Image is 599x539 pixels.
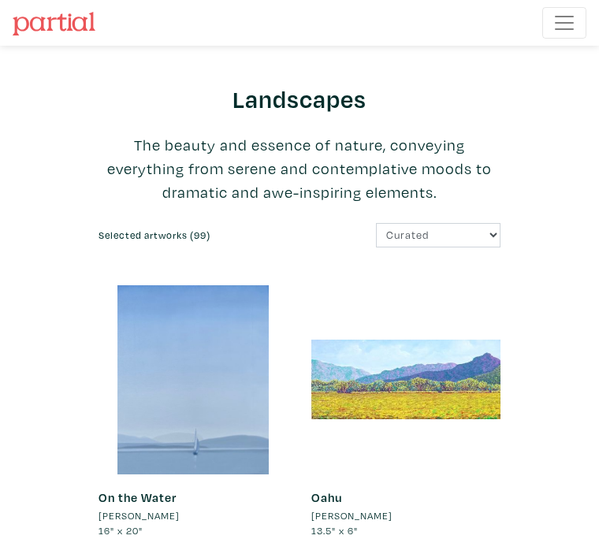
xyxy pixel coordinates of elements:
a: [PERSON_NAME] [311,508,500,523]
a: Oahu [311,489,343,505]
span: 13.5" x 6" [311,524,358,537]
h6: Selected artworks (99) [99,229,288,241]
li: [PERSON_NAME] [99,508,180,523]
button: Toggle navigation [542,7,586,39]
span: 16" x 20" [99,524,143,537]
h2: Landscapes [99,84,500,113]
li: [PERSON_NAME] [311,508,393,523]
a: On the Water [99,489,177,505]
a: [PERSON_NAME] [99,508,288,523]
p: The beauty and essence of nature, conveying everything from serene and contemplative moods to dra... [99,133,500,204]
